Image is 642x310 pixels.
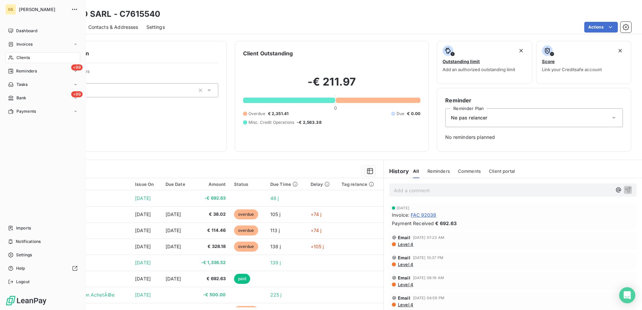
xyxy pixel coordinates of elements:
div: Tag relance [341,182,379,187]
span: Ne pas relancer [451,114,487,121]
span: Reminders [427,168,450,174]
a: Help [5,263,80,274]
span: [DATE] 08:16 AM [413,276,444,280]
span: -€ 1,336.52 [197,259,226,266]
a: Imports [5,223,80,234]
a: Settings [5,250,80,260]
span: Payments [16,108,36,114]
span: No reminders planned [445,134,623,141]
span: Notifications [16,239,41,245]
span: Settings [16,252,32,258]
span: [DATE] [135,211,151,217]
span: € 114.46 [197,227,226,234]
span: All [413,168,419,174]
span: [DATE] [166,244,181,249]
span: overdue [234,209,258,219]
span: Level 4 [397,282,413,287]
span: Outstanding limit [443,59,480,64]
a: Tasks [5,79,80,90]
a: Clients [5,52,80,63]
span: Payment Received [392,220,434,227]
span: [PERSON_NAME] [19,7,67,12]
span: Level 4 [397,302,413,307]
span: Email [398,255,410,260]
span: 48 j [270,195,279,201]
img: Logo LeanPay [5,295,47,306]
span: Settings [146,24,165,31]
span: 113 j [270,227,280,233]
span: 139 j [270,260,281,265]
span: € 2,351.41 [268,111,289,117]
span: Comments [458,168,481,174]
span: Logout [16,279,30,285]
span: Due [397,111,404,117]
div: Due Time [270,182,303,187]
span: € 38.02 [197,211,226,218]
a: Invoices [5,39,80,50]
span: +74 j [311,227,322,233]
span: Misc. Credit Operations [248,119,294,125]
span: Level 4 [397,242,413,247]
span: Reminders [16,68,37,74]
span: Level 4 [397,262,413,267]
span: [DATE] 10:37 PM [413,256,443,260]
span: [DATE] [397,206,409,210]
span: Email [398,295,410,301]
a: Payments [5,106,80,117]
div: Due Date [166,182,189,187]
span: Add an authorized outstanding limit [443,67,515,72]
span: Bank [16,95,27,101]
button: Actions [584,22,618,33]
span: [DATE] [135,276,151,281]
span: 105 j [270,211,281,217]
span: [DATE] 04:59 PM [413,296,444,300]
span: [DATE] [166,227,181,233]
span: +74 j [311,211,322,217]
div: Delay [311,182,333,187]
span: Email [398,235,410,240]
span: Help [16,265,25,271]
a: +99Reminders [5,66,80,76]
span: [DATE] [166,211,181,217]
span: [DATE] [135,244,151,249]
a: +99Bank [5,93,80,103]
span: Invoice : [392,211,409,218]
h3: ADJAO SARL - C7615540 [59,8,160,20]
span: 225 j [270,292,282,298]
span: paid [234,274,250,284]
span: +99 [71,64,83,70]
h6: Reminder [445,96,623,104]
span: Dashboard [16,28,37,34]
span: -€ 2,563.38 [297,119,322,125]
span: [DATE] [135,260,151,265]
span: -€ 500.00 [197,292,226,298]
span: Email [398,275,410,280]
span: +105 j [311,244,324,249]
span: overdue [234,225,258,236]
h6: Client Outstanding [243,49,293,57]
span: Imports [16,225,31,231]
a: Dashboard [5,25,80,36]
span: [DATE] [135,195,151,201]
span: € 0.00 [407,111,420,117]
div: Amount [197,182,226,187]
button: ScoreLink your Creditsafe account [536,41,631,84]
span: -€ 692.63 [197,195,226,202]
span: [DATE] [135,292,151,298]
span: [DATE] [135,227,151,233]
span: Overdue [248,111,265,117]
span: [DATE] [166,276,181,281]
h2: -€ 211.97 [243,75,421,95]
span: +99 [71,91,83,97]
div: Open Intercom Messenger [619,287,635,303]
h6: Client information [41,49,218,57]
span: FAC 92038 [411,211,436,218]
span: Link your Creditsafe account [542,67,602,72]
span: Contacts & Addresses [88,24,138,31]
div: GS [5,4,16,15]
div: Issue On [135,182,157,187]
span: € 692.63 [435,220,457,227]
span: 0 [334,105,337,111]
span: € 328.18 [197,243,226,250]
button: Outstanding limitAdd an authorized outstanding limit [437,41,532,84]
